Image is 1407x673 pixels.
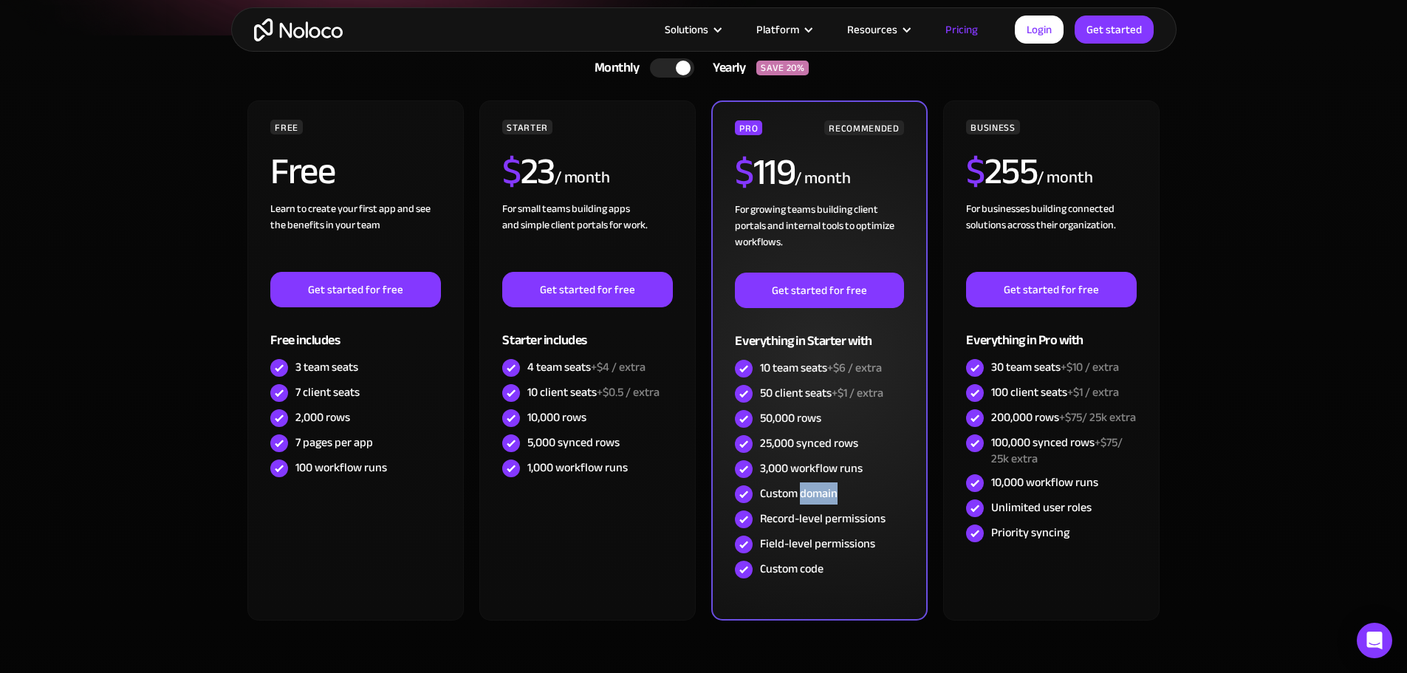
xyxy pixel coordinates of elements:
div: Priority syncing [991,525,1069,541]
span: +$6 / extra [827,357,882,379]
div: FREE [270,120,303,134]
a: Get started for free [735,273,903,308]
a: Get started [1075,16,1154,44]
div: Custom code [760,561,824,577]
span: +$1 / extra [832,382,883,404]
div: Open Intercom Messenger [1357,623,1392,658]
div: / month [1037,166,1092,190]
a: Get started for free [966,272,1136,307]
h2: 255 [966,153,1037,190]
div: 2,000 rows [295,409,350,426]
div: 7 pages per app [295,434,373,451]
div: For small teams building apps and simple client portals for work. ‍ [502,201,672,272]
div: Everything in Starter with [735,308,903,356]
span: +$1 / extra [1067,381,1119,403]
div: 50,000 rows [760,410,821,426]
div: Yearly [694,57,756,79]
div: Field-level permissions [760,536,875,552]
span: +$75/ 25k extra [1059,406,1136,428]
div: 10 team seats [760,360,882,376]
div: / month [555,166,610,190]
h2: 23 [502,153,555,190]
span: +$0.5 / extra [597,381,660,403]
div: 50 client seats [760,385,883,401]
div: 10,000 rows [527,409,586,426]
div: Resources [829,20,927,39]
div: 4 team seats [527,359,646,375]
span: +$4 / extra [591,356,646,378]
div: STARTER [502,120,552,134]
div: 5,000 synced rows [527,434,620,451]
div: Custom domain [760,485,838,502]
span: $ [502,137,521,206]
span: +$75/ 25k extra [991,431,1123,470]
a: Login [1015,16,1064,44]
div: Free includes [270,307,440,355]
div: Learn to create your first app and see the benefits in your team ‍ [270,201,440,272]
a: Get started for free [502,272,672,307]
span: $ [735,137,753,207]
div: BUSINESS [966,120,1019,134]
div: 10 client seats [527,384,660,400]
div: For growing teams building client portals and internal tools to optimize workflows. [735,202,903,273]
div: Platform [756,20,799,39]
h2: Free [270,153,335,190]
div: 100 client seats [991,384,1119,400]
div: 25,000 synced rows [760,435,858,451]
h2: 119 [735,154,795,191]
div: 30 team seats [991,359,1119,375]
div: Everything in Pro with [966,307,1136,355]
div: Starter includes [502,307,672,355]
div: RECOMMENDED [824,120,903,135]
span: +$10 / extra [1061,356,1119,378]
div: Resources [847,20,897,39]
div: Solutions [665,20,708,39]
div: PRO [735,120,762,135]
div: Solutions [646,20,738,39]
a: Pricing [927,20,996,39]
div: Record-level permissions [760,510,886,527]
span: $ [966,137,985,206]
div: 1,000 workflow runs [527,460,628,476]
a: home [254,18,343,41]
div: Unlimited user roles [991,499,1092,516]
div: Monthly [576,57,651,79]
div: 7 client seats [295,384,360,400]
div: 10,000 workflow runs [991,474,1098,491]
div: For businesses building connected solutions across their organization. ‍ [966,201,1136,272]
div: / month [795,167,850,191]
div: SAVE 20% [756,61,809,75]
div: 100 workflow runs [295,460,387,476]
div: 100,000 synced rows [991,434,1136,467]
div: 3 team seats [295,359,358,375]
div: 200,000 rows [991,409,1136,426]
div: 3,000 workflow runs [760,460,863,476]
a: Get started for free [270,272,440,307]
div: Platform [738,20,829,39]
